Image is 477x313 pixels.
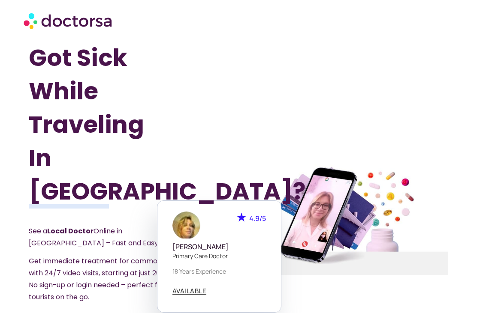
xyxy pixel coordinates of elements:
[172,267,266,276] p: 18 years experience
[172,251,266,260] p: Primary care doctor
[172,288,207,294] span: AVAILABLE
[172,288,207,295] a: AVAILABLE
[249,214,266,223] span: 4.9/5
[29,41,207,208] h1: Got Sick While Traveling In [GEOGRAPHIC_DATA]?
[29,256,183,302] span: Get immediate treatment for common issues with 24/7 video visits, starting at just 20 Euro. No si...
[47,226,94,236] strong: Local Doctor
[172,243,266,251] h5: [PERSON_NAME]
[29,226,178,248] span: See a Online in [GEOGRAPHIC_DATA] – Fast and Easy Care.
